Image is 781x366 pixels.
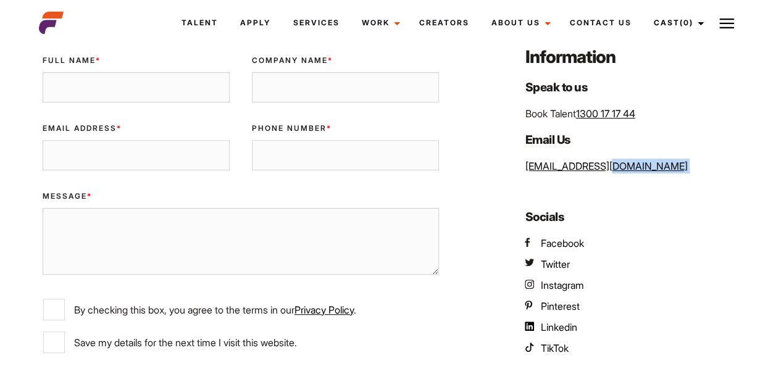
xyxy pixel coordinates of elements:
[540,300,579,312] span: Pinterest
[525,45,742,69] h3: Information
[43,55,230,66] label: Full Name
[525,208,742,226] h4: Socials
[642,6,711,40] a: Cast(0)
[558,6,642,40] a: Contact Us
[540,321,577,333] span: Linkedin
[43,299,439,320] label: By checking this box, you agree to the terms in our .
[525,341,568,356] a: AEFM TikTok
[540,237,583,249] span: Facebook
[575,107,635,120] a: 1300 17 17 44
[43,123,230,134] label: Email Address
[525,106,742,121] p: Book Talent
[540,258,569,270] span: Twitter
[480,6,558,40] a: About Us
[294,304,354,316] a: Privacy Policy
[43,331,439,353] label: Save my details for the next time I visit this website.
[719,16,734,31] img: Burger icon
[525,278,583,293] a: AEFM Instagram
[525,131,742,149] h4: Email Us
[43,299,65,320] input: By checking this box, you agree to the terms in ourPrivacy Policy.
[39,10,64,35] img: cropped-aefm-brand-fav-22-square.png
[525,78,742,96] h4: Speak to us
[43,191,440,202] label: Message
[525,257,569,272] a: AEFM Twitter
[540,342,568,354] span: TikTok
[679,18,693,27] span: (0)
[525,299,579,314] a: AEFM Pinterest
[43,331,65,353] input: Save my details for the next time I visit this website.
[350,6,407,40] a: Work
[525,320,577,335] a: AEFM Linkedin
[252,55,439,66] label: Company Name
[525,160,687,172] a: [EMAIL_ADDRESS][DOMAIN_NAME]
[252,123,439,134] label: Phone Number
[282,6,350,40] a: Services
[170,6,229,40] a: Talent
[229,6,282,40] a: Apply
[540,279,583,291] span: Instagram
[407,6,480,40] a: Creators
[525,236,583,251] a: AEFM Facebook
